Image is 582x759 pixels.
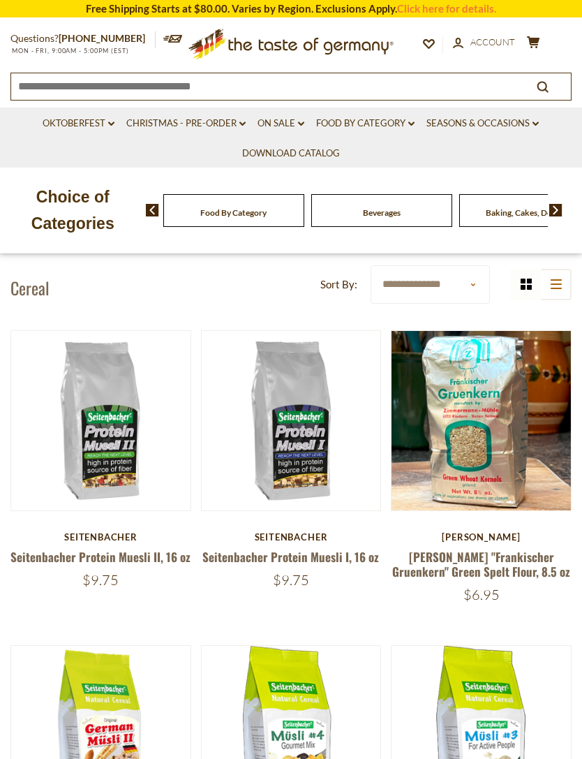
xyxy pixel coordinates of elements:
img: Seitenbacher Protein Muesli I, 16 oz [202,331,381,510]
a: Seasons & Occasions [426,116,539,131]
span: MON - FRI, 9:00AM - 5:00PM (EST) [10,47,129,54]
img: previous arrow [146,204,159,216]
img: Zimmermann-Muehle "Frankischer Gruenkern" Green Spelt Flour, 8.5 oz [391,331,571,510]
a: [PERSON_NAME] "Frankischer Gruenkern" Green Spelt Flour, 8.5 oz [392,548,570,580]
a: Account [453,35,515,50]
div: Seitenbacher [201,531,382,543]
a: Seitenbacher Protein Muesli II, 16 oz [10,548,191,566]
a: [PHONE_NUMBER] [59,32,145,44]
img: Seitenbacher Protein Muesli II, 16 oz [11,331,191,510]
span: $9.75 [82,571,119,589]
label: Sort By: [320,276,357,293]
div: [PERSON_NAME] [391,531,572,543]
h1: Cereal [10,277,50,298]
span: $9.75 [273,571,309,589]
a: Download Catalog [242,146,340,161]
span: $6.95 [463,586,500,603]
span: Account [470,36,515,47]
img: next arrow [549,204,562,216]
a: Seitenbacher Protein Muesli I, 16 oz [202,548,379,566]
a: Click here for details. [397,2,496,15]
a: Food By Category [200,207,267,218]
p: Questions? [10,30,156,47]
a: Oktoberfest [43,116,114,131]
div: Seitenbacher [10,531,191,543]
a: Beverages [363,207,401,218]
a: On Sale [258,116,304,131]
a: Christmas - PRE-ORDER [126,116,246,131]
a: Baking, Cakes, Desserts [486,207,573,218]
a: Food By Category [316,116,415,131]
